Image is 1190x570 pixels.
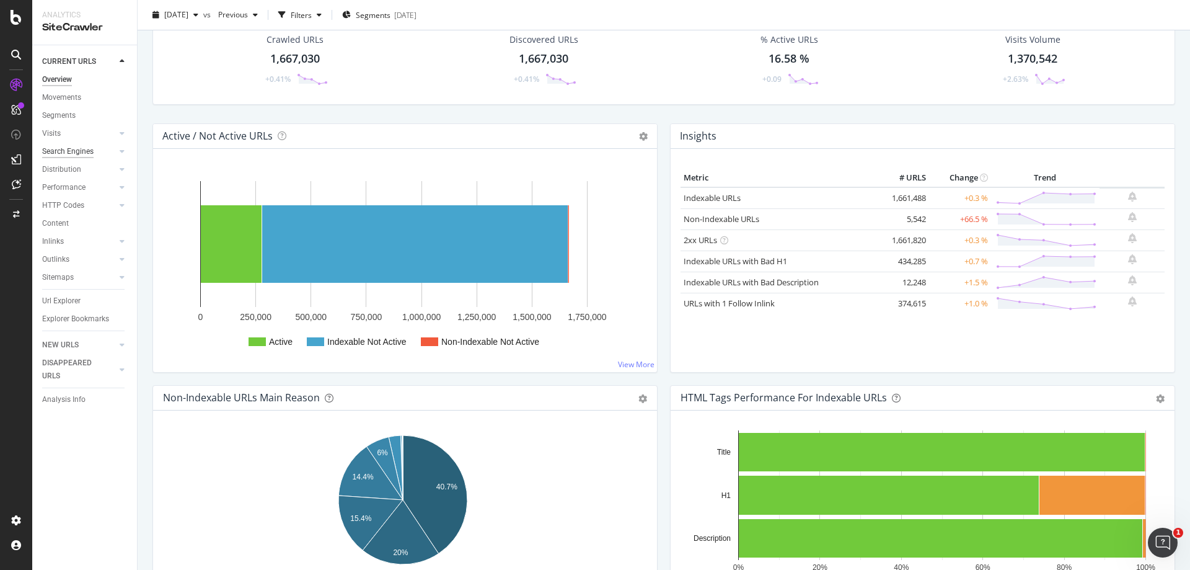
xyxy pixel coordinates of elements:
[1128,296,1137,306] div: bell-plus
[42,127,116,140] a: Visits
[1128,192,1137,202] div: bell-plus
[769,51,809,67] div: 16.58 %
[42,393,86,406] div: Analysis Info
[436,483,457,491] text: 40.7%
[273,5,327,25] button: Filters
[42,55,96,68] div: CURRENT URLS
[42,217,128,230] a: Content
[42,91,128,104] a: Movements
[42,181,116,194] a: Performance
[42,313,109,326] div: Explorer Bookmarks
[42,295,128,308] a: Url Explorer
[213,5,263,25] button: Previous
[356,9,390,20] span: Segments
[1128,212,1137,222] div: bell-plus
[291,9,312,20] div: Filters
[514,74,539,84] div: +0.41%
[162,128,273,145] h4: Active / Not Active URLs
[327,337,407,347] text: Indexable Not Active
[717,448,731,456] text: Title
[991,169,1100,187] th: Trend
[568,312,606,322] text: 1,750,000
[441,337,539,347] text: Non-Indexable Not Active
[1128,275,1137,285] div: bell-plus
[42,253,116,266] a: Outlinks
[295,312,327,322] text: 500,000
[618,359,654,370] a: View More
[929,251,991,272] td: +0.7 %
[684,256,787,267] a: Indexable URLs with Bad H1
[879,187,929,209] td: 1,661,488
[148,5,203,25] button: [DATE]
[929,293,991,314] td: +1.0 %
[1128,254,1137,264] div: bell-plus
[762,74,782,84] div: +0.09
[1128,233,1137,243] div: bell-plus
[42,163,81,176] div: Distribution
[42,339,116,352] a: NEW URLS
[639,132,648,141] i: Options
[42,357,105,383] div: DISAPPEARED URLS
[164,9,188,20] span: 2025 Aug. 29th
[681,391,887,404] div: HTML Tags Performance for Indexable URLs
[42,217,69,230] div: Content
[42,199,84,212] div: HTTP Codes
[684,298,775,309] a: URLs with 1 Follow Inlink
[269,337,293,347] text: Active
[879,272,929,293] td: 12,248
[42,235,64,248] div: Inlinks
[203,9,213,20] span: vs
[42,393,128,406] a: Analysis Info
[879,229,929,251] td: 1,661,820
[42,253,69,266] div: Outlinks
[265,74,291,84] div: +0.41%
[42,91,81,104] div: Movements
[879,251,929,272] td: 434,285
[1148,528,1178,558] iframe: Intercom live chat
[1003,74,1028,84] div: +2.63%
[760,33,818,46] div: % Active URLs
[270,51,320,67] div: 1,667,030
[42,127,61,140] div: Visits
[681,169,879,187] th: Metric
[684,277,819,288] a: Indexable URLs with Bad Description
[929,208,991,229] td: +66.5 %
[42,181,86,194] div: Performance
[42,73,72,86] div: Overview
[879,169,929,187] th: # URLS
[213,9,248,20] span: Previous
[394,9,416,20] div: [DATE]
[519,51,568,67] div: 1,667,030
[680,128,716,145] h4: Insights
[1173,528,1183,538] span: 1
[42,235,116,248] a: Inlinks
[351,312,382,322] text: 750,000
[42,163,116,176] a: Distribution
[721,491,731,500] text: H1
[42,73,128,86] a: Overview
[163,169,647,362] svg: A chart.
[879,293,929,314] td: 374,615
[393,548,408,557] text: 20%
[42,271,116,284] a: Sitemaps
[353,473,374,481] text: 14.4%
[240,312,271,322] text: 250,000
[42,313,128,326] a: Explorer Bookmarks
[163,391,320,404] div: Non-Indexable URLs Main Reason
[1008,51,1057,67] div: 1,370,542
[1156,394,1165,403] div: gear
[337,5,421,25] button: Segments[DATE]
[42,339,79,352] div: NEW URLS
[42,109,76,122] div: Segments
[929,187,991,209] td: +0.3 %
[42,357,116,383] a: DISAPPEARED URLS
[638,394,647,403] div: gear
[42,109,128,122] a: Segments
[350,514,371,523] text: 15.4%
[1005,33,1060,46] div: Visits Volume
[684,234,717,246] a: 2xx URLs
[42,20,127,35] div: SiteCrawler
[513,312,551,322] text: 1,500,000
[929,169,991,187] th: Change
